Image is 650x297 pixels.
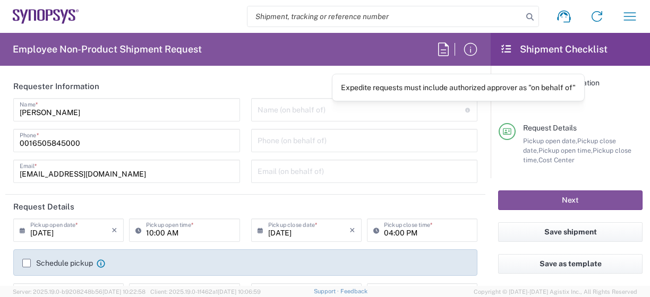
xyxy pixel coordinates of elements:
[340,288,367,294] a: Feedback
[13,43,202,56] h2: Employee Non-Product Shipment Request
[13,202,74,212] h2: Request Details
[498,190,643,210] button: Next
[13,289,146,295] span: Server: 2025.19.0-b9208248b56
[150,289,261,295] span: Client: 2025.19.0-1f462a1
[500,43,608,56] h2: Shipment Checklist
[538,156,575,164] span: Cost Center
[523,137,577,145] span: Pickup open date,
[102,289,146,295] span: [DATE] 10:22:58
[538,146,593,154] span: Pickup open time,
[523,124,577,132] span: Request Details
[13,81,99,92] h2: Requester Information
[247,6,523,27] input: Shipment, tracking or reference number
[314,288,340,294] a: Support
[22,259,93,267] label: Schedule pickup
[341,83,576,92] div: Expedite requests must include authorized approver as "on behalf of"
[498,254,643,274] button: Save as template
[218,289,261,295] span: [DATE] 10:06:59
[474,287,637,296] span: Copyright © [DATE]-[DATE] Agistix Inc., All Rights Reserved
[112,222,117,239] i: ×
[349,222,355,239] i: ×
[498,222,643,242] button: Save shipment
